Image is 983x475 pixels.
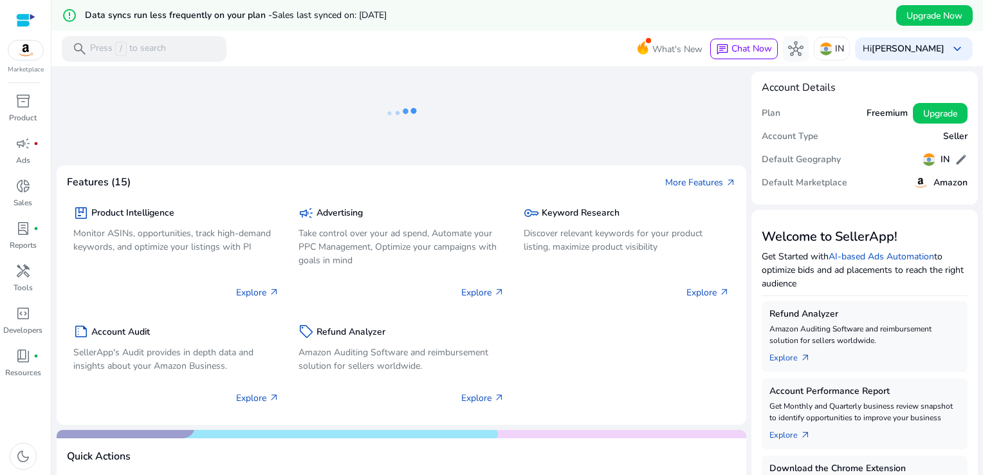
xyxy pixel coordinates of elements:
[769,309,960,320] h5: Refund Analyzer
[762,154,841,165] h5: Default Geography
[686,286,730,299] p: Explore
[90,42,166,56] p: Press to search
[67,176,131,189] h4: Features (15)
[3,324,42,336] p: Developers
[923,153,935,166] img: in.svg
[829,250,934,263] a: AI-based Ads Automation
[15,449,31,464] span: dark_mode
[15,221,31,236] span: lab_profile
[15,263,31,279] span: handyman
[115,42,127,56] span: /
[524,227,730,254] p: Discover relevant keywords for your product listing, maximize product visibility
[913,175,928,191] img: amazon.svg
[800,353,811,363] span: arrow_outward
[762,82,968,94] h4: Account Details
[299,324,314,339] span: sell
[835,37,844,60] p: IN
[85,10,387,21] h5: Data syncs run less frequently on your plan -
[317,327,385,338] h5: Refund Analyzer
[933,178,968,189] h5: Amazon
[896,5,973,26] button: Upgrade Now
[863,44,944,53] p: Hi
[461,286,504,299] p: Explore
[726,178,736,188] span: arrow_outward
[769,424,821,442] a: Explorearrow_outward
[72,41,87,57] span: search
[943,131,968,142] h5: Seller
[272,9,387,21] span: Sales last synced on: [DATE]
[762,131,818,142] h5: Account Type
[14,197,32,209] p: Sales
[299,227,504,267] p: Take control over your ad spend, Automate your PPC Management, Optimize your campaigns with goals...
[15,93,31,109] span: inventory_2
[762,178,847,189] h5: Default Marketplace
[62,8,77,23] mat-icon: error_outline
[73,346,279,373] p: SellerApp's Audit provides in depth data and insights about your Amazon Business.
[461,391,504,405] p: Explore
[73,324,89,339] span: summarize
[73,205,89,221] span: package
[33,353,39,359] span: fiber_manual_record
[33,226,39,231] span: fiber_manual_record
[872,42,944,55] b: [PERSON_NAME]
[317,208,363,219] h5: Advertising
[494,287,504,297] span: arrow_outward
[941,154,950,165] h5: IN
[299,205,314,221] span: campaign
[710,39,778,59] button: chatChat Now
[731,42,772,55] span: Chat Now
[762,229,968,245] h3: Welcome to SellerApp!
[719,287,730,297] span: arrow_outward
[269,287,279,297] span: arrow_outward
[16,154,30,166] p: Ads
[15,306,31,321] span: code_blocks
[15,136,31,151] span: campaign
[769,386,960,397] h5: Account Performance Report
[8,65,44,75] p: Marketplace
[5,367,41,378] p: Resources
[769,400,960,424] p: Get Monthly and Quarterly business review snapshot to identify opportunities to improve your busi...
[91,327,150,338] h5: Account Audit
[913,103,968,124] button: Upgrade
[769,346,821,364] a: Explorearrow_outward
[950,41,965,57] span: keyboard_arrow_down
[524,205,539,221] span: key
[236,286,279,299] p: Explore
[269,393,279,403] span: arrow_outward
[762,108,780,119] h5: Plan
[494,393,504,403] span: arrow_outward
[10,239,37,251] p: Reports
[783,36,809,62] button: hub
[9,112,37,124] p: Product
[762,250,968,290] p: Get Started with to optimize bids and ad placements to reach the right audience
[33,141,39,146] span: fiber_manual_record
[91,208,174,219] h5: Product Intelligence
[236,391,279,405] p: Explore
[665,176,736,189] a: More Featuresarrow_outward
[769,463,960,474] h5: Download the Chrome Extension
[955,153,968,166] span: edit
[14,282,33,293] p: Tools
[8,41,43,60] img: amazon.svg
[73,227,279,254] p: Monitor ASINs, opportunities, track high-demand keywords, and optimize your listings with PI
[906,9,962,23] span: Upgrade Now
[769,323,960,346] p: Amazon Auditing Software and reimbursement solution for sellers worldwide.
[788,41,804,57] span: hub
[716,43,729,56] span: chat
[820,42,832,55] img: in.svg
[15,348,31,364] span: book_4
[67,451,131,463] h4: Quick Actions
[923,107,957,120] span: Upgrade
[542,208,620,219] h5: Keyword Research
[867,108,908,119] h5: Freemium
[299,346,504,373] p: Amazon Auditing Software and reimbursement solution for sellers worldwide.
[800,430,811,440] span: arrow_outward
[15,178,31,194] span: donut_small
[652,38,703,61] span: What's New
